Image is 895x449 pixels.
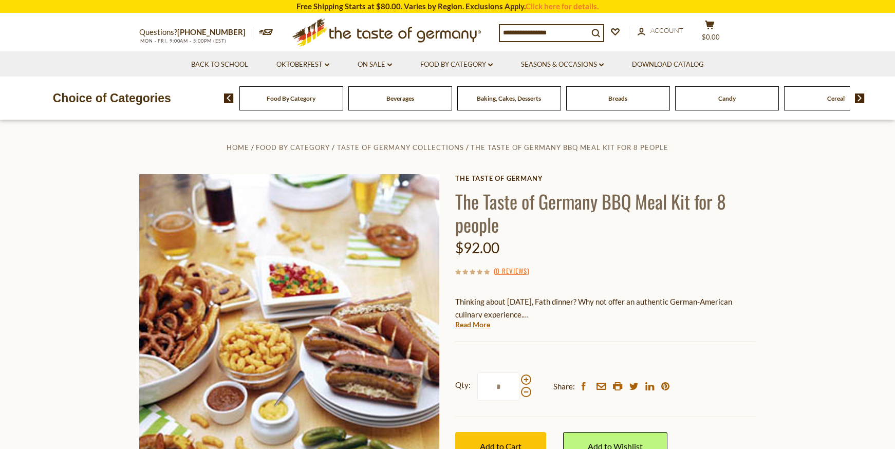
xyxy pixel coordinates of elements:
p: Questions? [139,26,253,39]
img: previous arrow [224,93,234,103]
a: The Taste of Germany [455,174,756,182]
img: next arrow [855,93,865,103]
a: Food By Category [267,95,315,102]
input: Qty: [477,372,519,401]
span: $92.00 [455,239,499,256]
a: Download Catalog [632,59,704,70]
a: Seasons & Occasions [521,59,604,70]
a: On Sale [358,59,392,70]
a: Oktoberfest [276,59,329,70]
a: Food By Category [420,59,493,70]
span: MON - FRI, 9:00AM - 5:00PM (EST) [139,38,227,44]
p: Thinking about [DATE], Fath dinner? Why not offer an authentic German-American culinary experience. [455,295,756,321]
a: Baking, Cakes, Desserts [477,95,541,102]
a: Read More [455,320,490,330]
a: Account [638,25,683,36]
a: Breads [608,95,627,102]
span: Share: [553,380,575,393]
a: 0 Reviews [496,266,527,277]
span: ( ) [494,266,529,276]
span: Account [650,26,683,34]
a: Candy [718,95,736,102]
a: The Taste of Germany BBQ Meal Kit for 8 people [471,143,668,152]
span: $0.00 [702,33,720,41]
a: Cereal [827,95,845,102]
button: $0.00 [694,20,725,46]
a: [PHONE_NUMBER] [177,27,246,36]
a: Back to School [191,59,248,70]
a: Food By Category [256,143,330,152]
a: Click here for details. [526,2,599,11]
h1: The Taste of Germany BBQ Meal Kit for 8 people [455,190,756,236]
a: Beverages [386,95,414,102]
strong: Qty: [455,379,471,391]
a: Home [227,143,249,152]
a: Taste of Germany Collections [337,143,464,152]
